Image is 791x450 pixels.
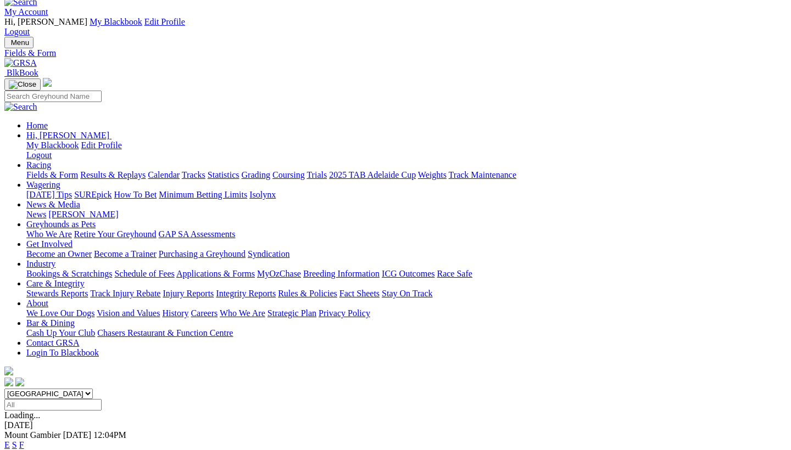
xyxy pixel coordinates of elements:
a: Track Maintenance [449,170,516,179]
a: How To Bet [114,190,157,199]
div: News & Media [26,210,787,220]
a: Grading [242,170,270,179]
a: Login To Blackbook [26,348,99,357]
a: Coursing [272,170,305,179]
a: News & Media [26,200,80,209]
div: Wagering [26,190,787,200]
a: News [26,210,46,219]
a: Logout [4,27,30,36]
div: Racing [26,170,787,180]
span: [DATE] [63,430,92,440]
a: Vision and Values [97,308,160,318]
div: [DATE] [4,420,787,430]
a: Wagering [26,180,60,189]
a: Bar & Dining [26,318,75,328]
a: My Blackbook [26,140,79,150]
button: Toggle navigation [4,37,34,48]
span: BlkBook [7,68,38,77]
img: Close [9,80,36,89]
a: Care & Integrity [26,279,85,288]
a: Become a Trainer [94,249,157,258]
a: Who We Are [220,308,265,318]
a: My Blackbook [90,17,142,26]
a: F [19,440,24,449]
span: Hi, [PERSON_NAME] [4,17,87,26]
a: Bookings & Scratchings [26,269,112,278]
span: Mount Gambier [4,430,61,440]
a: Fields & Form [26,170,78,179]
a: MyOzChase [257,269,301,278]
a: Industry [26,259,55,268]
a: Minimum Betting Limits [159,190,247,199]
a: Applications & Forms [176,269,255,278]
img: twitter.svg [15,378,24,386]
a: Retire Your Greyhound [74,229,157,239]
a: Cash Up Your Club [26,328,95,337]
div: Greyhounds as Pets [26,229,787,239]
div: About [26,308,787,318]
a: Careers [191,308,218,318]
div: Industry [26,269,787,279]
a: Trials [307,170,327,179]
a: Privacy Policy [319,308,370,318]
span: Hi, [PERSON_NAME] [26,131,109,140]
a: Become an Owner [26,249,92,258]
span: Menu [11,38,29,47]
div: Get Involved [26,249,787,259]
a: Race Safe [437,269,472,278]
a: Greyhounds as Pets [26,220,96,229]
a: Calendar [148,170,180,179]
a: GAP SA Assessments [159,229,236,239]
a: Home [26,121,48,130]
a: ICG Outcomes [382,269,435,278]
input: Select date [4,399,102,410]
a: BlkBook [4,68,38,77]
a: Tracks [182,170,205,179]
a: 2025 TAB Adelaide Cup [329,170,416,179]
a: Rules & Policies [278,289,337,298]
a: S [12,440,17,449]
a: Get Involved [26,239,73,249]
a: Injury Reports [163,289,214,298]
a: [DATE] Tips [26,190,72,199]
a: Strategic Plan [268,308,316,318]
a: Breeding Information [303,269,380,278]
input: Search [4,91,102,102]
img: GRSA [4,58,37,68]
a: My Account [4,7,48,16]
a: Schedule of Fees [114,269,174,278]
a: SUREpick [74,190,112,199]
div: Hi, [PERSON_NAME] [26,140,787,160]
a: Stewards Reports [26,289,88,298]
a: Contact GRSA [26,338,79,347]
div: Care & Integrity [26,289,787,299]
div: Bar & Dining [26,328,787,338]
img: logo-grsa-white.png [43,78,52,87]
a: Results & Replays [80,170,146,179]
a: Edit Profile [144,17,185,26]
a: Edit Profile [81,140,122,150]
span: 12:04PM [93,430,126,440]
a: Who We Are [26,229,72,239]
a: Purchasing a Greyhound [159,249,246,258]
a: Weights [418,170,447,179]
img: facebook.svg [4,378,13,386]
img: logo-grsa-white.png [4,367,13,375]
div: My Account [4,17,787,37]
a: Chasers Restaurant & Function Centre [97,328,233,337]
a: We Love Our Dogs [26,308,94,318]
a: Syndication [248,249,289,258]
a: Isolynx [249,190,276,199]
a: Statistics [208,170,239,179]
a: Logout [26,150,52,160]
a: About [26,299,48,308]
a: Fact Sheets [339,289,380,298]
a: Fields & Form [4,48,787,58]
button: Toggle navigation [4,78,41,91]
a: Hi, [PERSON_NAME] [26,131,112,140]
a: [PERSON_NAME] [48,210,118,219]
a: Track Injury Rebate [90,289,160,298]
img: Search [4,102,37,112]
a: History [162,308,188,318]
